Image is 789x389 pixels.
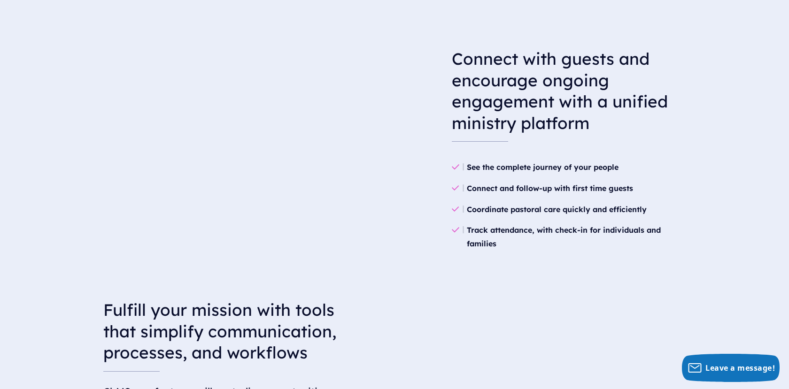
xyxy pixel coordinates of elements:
[467,183,633,193] b: Connect and follow-up with first time guests
[467,225,661,248] b: Track attendance, with check-in for individuals and families
[452,41,686,141] h3: Connect with guests and encourage ongoing engagement with a unified ministry platform
[467,205,647,214] b: Coordinate pastoral care quickly and efficiently
[467,162,619,172] b: See the complete journey of your people
[705,363,775,373] span: Leave a message!
[103,292,337,371] h3: Fulfill your mission with tools that simplify communication, processes, and workflows
[682,354,780,382] button: Leave a message!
